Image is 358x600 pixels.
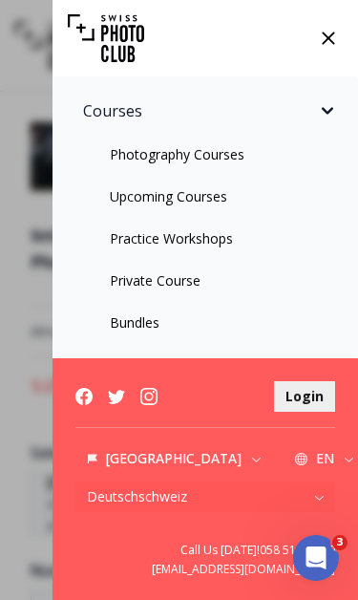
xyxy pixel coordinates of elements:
iframe: Intercom live chat [293,535,339,581]
a: Practice Workshops [64,222,347,256]
span: Courses [83,99,316,122]
a: SPC Academy [64,348,347,382]
a: Private Course [64,264,347,298]
button: Courses [64,92,347,130]
nav: Sidebar [53,76,358,358]
a: Upcoming Courses [64,180,347,214]
button: Login [274,381,335,412]
b: Login [285,387,324,406]
button: [GEOGRAPHIC_DATA] [75,443,275,474]
span: 3 [332,535,347,550]
a: [EMAIL_ADDRESS][DOMAIN_NAME] [75,562,335,577]
ul: Courses [64,130,347,432]
a: Call Us [DATE]!058 51 00 270 [75,543,335,558]
a: Photography Courses [64,138,347,172]
a: Bundles [64,306,347,340]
